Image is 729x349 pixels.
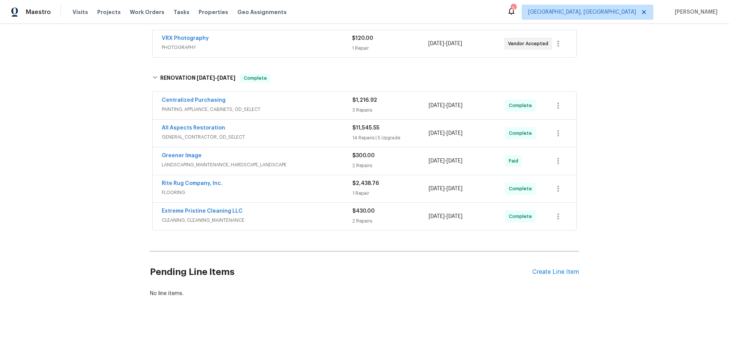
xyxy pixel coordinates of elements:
span: - [429,185,462,193]
a: Centralized Purchasing [162,98,226,103]
span: CLEANING, CLEANING_MAINTENANCE [162,216,352,224]
span: [DATE] [429,158,445,164]
span: Maestro [26,8,51,16]
span: $120.00 [352,36,373,41]
span: [DATE] [447,131,462,136]
span: Complete [509,102,535,109]
span: Projects [97,8,121,16]
span: $11,545.55 [352,125,379,131]
span: [PERSON_NAME] [672,8,718,16]
a: VRX Photography [162,36,209,41]
span: FLOORING [162,189,352,196]
span: [DATE] [197,75,215,81]
span: Complete [509,185,535,193]
div: 3 Repairs [352,106,429,114]
a: All Aspects Restoration [162,125,225,131]
span: [DATE] [429,214,445,219]
span: [DATE] [447,158,462,164]
span: [DATE] [428,41,444,46]
a: Rite Rug Company, Inc. [162,181,222,186]
span: Complete [509,129,535,137]
div: 1 Repair [352,190,429,197]
span: Properties [199,8,228,16]
span: PHOTOGRAPHY [162,44,352,51]
span: [DATE] [429,131,445,136]
div: 1 Repair [352,44,428,52]
span: [GEOGRAPHIC_DATA], [GEOGRAPHIC_DATA] [528,8,636,16]
span: [DATE] [446,41,462,46]
span: Visits [73,8,88,16]
a: Greener Image [162,153,202,158]
span: - [429,157,462,165]
span: [DATE] [429,186,445,191]
span: - [197,75,235,81]
div: 2 Repairs [352,217,429,225]
span: $2,438.76 [352,181,379,186]
span: Vendor Accepted [508,40,551,47]
span: Complete [509,213,535,220]
div: 14 Repairs | 5 Upgrade [352,134,429,142]
span: Work Orders [130,8,164,16]
span: - [429,213,462,220]
div: 2 Repairs [352,162,429,169]
h2: Pending Line Items [150,254,532,290]
div: Create Line Item [532,268,579,276]
span: [DATE] [217,75,235,81]
span: PAINTING, APPLIANCE, CABINETS, OD_SELECT [162,106,352,113]
span: $430.00 [352,208,375,214]
span: LANDSCAPING_MAINTENANCE, HARDSCAPE_LANDSCAPE [162,161,352,169]
h6: RENOVATION [160,74,235,83]
div: RENOVATION [DATE]-[DATE]Complete [150,66,579,90]
span: Geo Assignments [237,8,287,16]
span: - [428,40,462,47]
span: Tasks [174,9,189,15]
span: [DATE] [447,186,462,191]
span: Complete [241,74,270,82]
span: GENERAL_CONTRACTOR, OD_SELECT [162,133,352,141]
span: [DATE] [429,103,445,108]
span: $300.00 [352,153,375,158]
span: - [429,102,462,109]
div: No line items. [150,290,579,297]
span: Paid [509,157,521,165]
a: Extreme Pristine Cleaning LLC [162,208,243,214]
span: $1,216.92 [352,98,377,103]
span: - [429,129,462,137]
div: 5 [511,5,516,12]
span: [DATE] [447,103,462,108]
span: [DATE] [447,214,462,219]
